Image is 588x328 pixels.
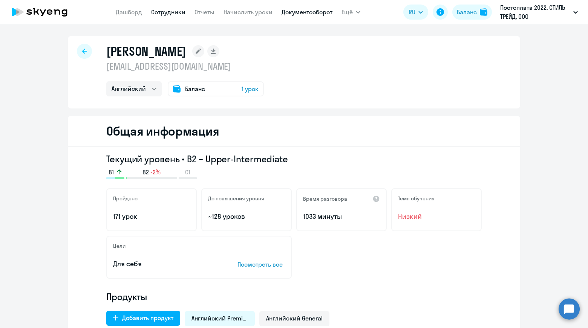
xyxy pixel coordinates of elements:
[150,168,161,176] span: -2%
[242,84,259,93] span: 1 урок
[480,8,487,16] img: balance
[237,260,285,269] p: Посмотреть все
[341,5,360,20] button: Ещё
[303,212,380,221] p: 1033 минуты
[208,195,264,202] h5: До повышения уровня
[142,168,149,176] span: B2
[303,195,347,202] h5: Время разговора
[194,8,214,16] a: Отчеты
[106,311,180,326] button: Добавить продукт
[106,44,186,59] h1: [PERSON_NAME]
[113,259,214,269] p: Для себя
[409,8,415,17] span: RU
[208,212,285,221] p: ~128 уроков
[224,8,273,16] a: Начислить уроки
[500,3,570,21] p: Постоплата 2022, СТИЛЬ ТРЕЙД, ООО
[185,168,190,176] span: C1
[398,212,475,221] span: Низкий
[341,8,353,17] span: Ещё
[185,84,205,93] span: Баланс
[113,195,138,202] h5: Пройдено
[106,291,482,303] h4: Продукты
[122,313,173,322] div: Добавить продукт
[106,124,219,139] h2: Общая информация
[496,3,582,21] button: Постоплата 2022, СТИЛЬ ТРЕЙД, ООО
[116,8,142,16] a: Дашборд
[457,8,477,17] div: Баланс
[151,8,185,16] a: Сотрудники
[398,195,435,202] h5: Темп обучения
[109,168,114,176] span: B1
[191,314,248,322] span: Английский Premium
[106,60,264,72] p: [EMAIL_ADDRESS][DOMAIN_NAME]
[113,243,126,249] h5: Цели
[403,5,428,20] button: RU
[113,212,190,221] p: 171 урок
[266,314,323,322] span: Английский General
[106,153,482,165] h3: Текущий уровень • B2 – Upper-Intermediate
[452,5,492,20] button: Балансbalance
[282,8,332,16] a: Документооборот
